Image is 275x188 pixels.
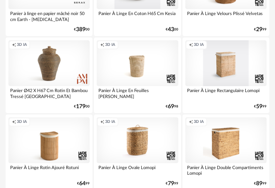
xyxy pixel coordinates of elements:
[194,42,204,48] span: 3D IA
[189,42,193,48] span: Creation icon
[185,163,267,177] div: Panier À Linge Double Compartiments Lomopi
[8,9,90,23] div: Panier à linge en papier mâché noir 50 cm Earth - [MEDICAL_DATA]
[6,37,92,113] a: Creation icon 3D IA Panier Ø42 X H67 Cm Rotin Et Bambou Tressé [GEOGRAPHIC_DATA] €17900
[8,86,90,100] div: Panier Ø42 X H67 Cm Rotin Et Bambou Tressé [GEOGRAPHIC_DATA]
[76,104,85,109] span: 179
[256,27,262,32] span: 29
[168,27,174,32] span: 43
[105,42,115,48] span: 3D IA
[100,42,104,48] span: Creation icon
[166,181,178,186] div: € 99
[168,104,174,109] span: 69
[105,119,115,125] span: 3D IA
[76,27,85,32] span: 389
[185,9,267,23] div: Panier À Linge Velours Plissé Velvetas
[97,86,178,100] div: Panier À Linge En Feuilles [PERSON_NAME]
[183,37,269,113] a: Creation icon 3D IA Panier À Linge Rectangulaire Lomopi €5999
[168,181,174,186] span: 79
[256,181,262,186] span: 89
[254,181,267,186] div: € 99
[17,42,27,48] span: 3D IA
[12,119,16,125] span: Creation icon
[97,163,178,177] div: Panier À Linge Ovale Lomopi
[94,37,181,113] a: Creation icon 3D IA Panier À Linge En Feuilles [PERSON_NAME] €6998
[254,104,267,109] div: € 99
[189,119,193,125] span: Creation icon
[166,27,178,32] div: € 00
[8,163,90,177] div: Panier À Linge Rotin Ajouré Rotuni
[74,104,90,109] div: € 00
[166,104,178,109] div: € 98
[12,42,16,48] span: Creation icon
[77,181,90,186] div: € 99
[256,104,262,109] span: 59
[194,119,204,125] span: 3D IA
[100,119,104,125] span: Creation icon
[79,181,85,186] span: 64
[185,86,267,100] div: Panier À Linge Rectangulaire Lomopi
[97,9,178,23] div: Panier À Linge En Coton H65 Cm Kesia
[74,27,90,32] div: € 00
[254,27,267,32] div: € 99
[17,119,27,125] span: 3D IA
